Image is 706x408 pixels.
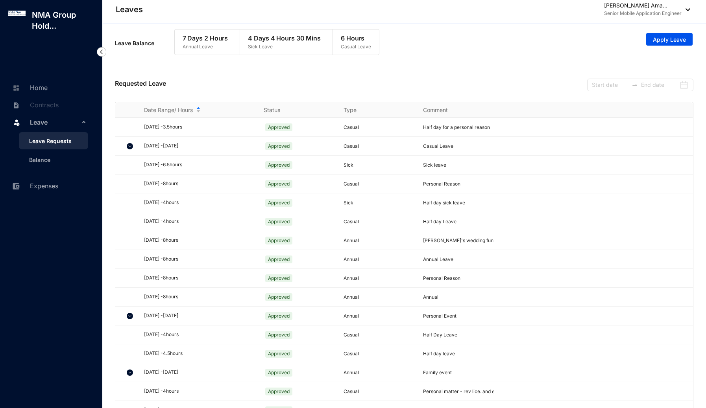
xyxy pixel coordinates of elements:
span: swap-right [632,82,638,88]
span: Approved [265,350,292,358]
p: Annual [344,312,414,320]
p: Casual [344,388,414,395]
span: Approved [265,331,292,339]
div: [DATE] - 4 hours [144,331,254,338]
button: Apply Leave [646,33,693,46]
li: Contracts [6,96,93,113]
div: [DATE] - 8 hours [144,274,254,282]
img: chevron-down.5dccb45ca3e6429452e9960b4a33955c.svg [127,313,133,319]
span: Annual Leave [423,256,453,262]
th: Type [334,102,414,118]
div: [DATE] - 3.5 hours [144,123,254,131]
a: Home [10,84,48,92]
p: 4 Days 4 Hours 30 Mins [248,33,321,43]
span: Personal Event [423,313,456,319]
img: contract-unselected.99e2b2107c0a7dd48938.svg [13,102,20,109]
a: Balance [23,156,50,163]
p: Casual [344,218,414,226]
li: Expenses [6,177,93,194]
img: expense-unselected.2edcf0507c847f3e9e96.svg [13,183,20,190]
span: Approved [265,369,292,377]
input: End date [641,81,678,89]
span: Approved [265,388,292,395]
span: Half day sick leave [423,200,465,206]
p: Casual [344,350,414,358]
span: Approved [265,161,292,169]
div: [DATE] - 8 hours [144,255,254,263]
img: log [8,11,26,16]
span: Approved [265,274,292,282]
span: Approved [265,142,292,150]
span: Personal matter - rev lice. and eco test [423,388,510,394]
img: nav-icon-left.19a07721e4dec06a274f6d07517f07b7.svg [97,47,106,57]
span: Half day for a personal reason [423,124,490,130]
span: Apply Leave [653,36,686,44]
input: Start date [592,81,628,89]
a: Contracts [10,101,59,109]
th: Status [254,102,334,118]
div: [DATE] - [DATE] [144,312,254,320]
a: Expenses [10,182,58,190]
p: Annual Leave [183,43,228,51]
p: Annual [344,255,414,263]
p: Casual [344,331,414,339]
span: Personal Reason [423,275,460,281]
div: [DATE] - 4 hours [144,388,254,395]
img: home-unselected.a29eae3204392db15eaf.svg [13,85,20,92]
span: Leave [30,114,79,130]
span: Half day Leave [423,219,456,224]
span: Date Range/ Hours [144,106,193,114]
span: Approved [265,293,292,301]
li: Home [6,79,93,96]
p: Leaves [116,4,143,15]
div: [DATE] - 8 hours [144,293,254,301]
p: Sick [344,161,414,169]
p: NMA Group Hold... [26,9,102,31]
img: chevron-down.5dccb45ca3e6429452e9960b4a33955c.svg [127,369,133,376]
span: Approved [265,218,292,226]
span: to [632,82,638,88]
div: [DATE] - 4 hours [144,199,254,206]
p: Annual [344,274,414,282]
img: chevron-down.5dccb45ca3e6429452e9960b4a33955c.svg [127,143,133,149]
span: Half Day Leave [423,332,457,338]
p: Casual [344,123,414,131]
p: Sick [344,199,414,207]
span: Family event [423,369,452,375]
p: 7 Days 2 Hours [183,33,228,43]
p: Casual [344,180,414,188]
p: Sick Leave [248,43,321,51]
div: [DATE] - 8 hours [144,180,254,187]
span: Approved [265,180,292,188]
p: Leave Balance [115,39,174,47]
div: [DATE] - 4.5 hours [144,350,254,357]
div: [DATE] - [DATE] [144,142,254,150]
p: Annual [344,369,414,377]
span: Approved [265,123,292,131]
div: [DATE] - 6.5 hours [144,161,254,169]
span: Sick leave [423,162,446,168]
p: Senior Mobile Application Engineer [604,9,682,17]
span: Approved [265,255,292,263]
span: Half day leave [423,351,455,357]
span: Approved [265,199,292,207]
span: Personal Reason [423,181,460,187]
div: [DATE] - 8 hours [144,237,254,244]
p: Casual Leave [341,43,371,51]
span: Casual Leave [423,143,453,149]
a: Leave Requests [23,138,72,144]
span: Approved [265,237,292,244]
p: [PERSON_NAME] Ama... [604,2,682,9]
div: [DATE] - 4 hours [144,218,254,225]
img: leave.99b8a76c7fa76a53782d.svg [13,118,20,126]
p: Requested Leave [115,79,166,91]
span: Annual [423,294,438,300]
img: dropdown-black.8e83cc76930a90b1a4fdb6d089b7bf3a.svg [682,8,690,11]
p: Annual [344,293,414,301]
span: [PERSON_NAME]'s wedding function [423,237,505,243]
span: Approved [265,312,292,320]
p: Casual [344,142,414,150]
div: [DATE] - [DATE] [144,369,254,376]
p: Annual [344,237,414,244]
th: Comment [414,102,493,118]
